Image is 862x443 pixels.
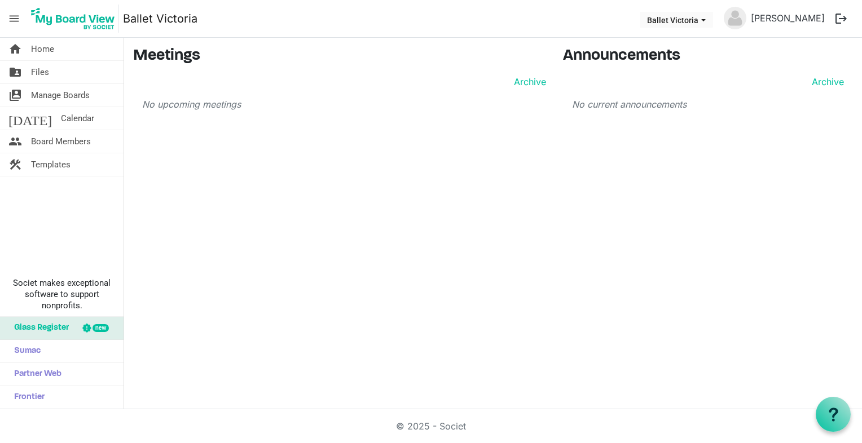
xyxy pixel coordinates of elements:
[28,5,123,33] a: My Board View Logo
[572,98,844,111] p: No current announcements
[93,324,109,332] div: new
[8,38,22,60] span: home
[8,340,41,362] span: Sumac
[28,5,118,33] img: My Board View Logo
[8,84,22,107] span: switch_account
[61,107,94,130] span: Calendar
[8,61,22,83] span: folder_shared
[31,130,91,153] span: Board Members
[8,386,45,409] span: Frontier
[123,7,197,30] a: Ballet Victoria
[133,47,546,66] h3: Meetings
[5,277,118,311] span: Societ makes exceptional software to support nonprofits.
[8,363,61,386] span: Partner Web
[31,38,54,60] span: Home
[31,153,71,176] span: Templates
[724,7,746,29] img: no-profile-picture.svg
[8,317,69,339] span: Glass Register
[8,153,22,176] span: construction
[31,61,49,83] span: Files
[142,98,546,111] p: No upcoming meetings
[3,8,25,29] span: menu
[807,75,844,88] a: Archive
[640,12,713,28] button: Ballet Victoria dropdownbutton
[509,75,546,88] a: Archive
[746,7,829,29] a: [PERSON_NAME]
[31,84,90,107] span: Manage Boards
[829,7,853,30] button: logout
[8,130,22,153] span: people
[563,47,853,66] h3: Announcements
[396,420,466,432] a: © 2025 - Societ
[8,107,52,130] span: [DATE]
